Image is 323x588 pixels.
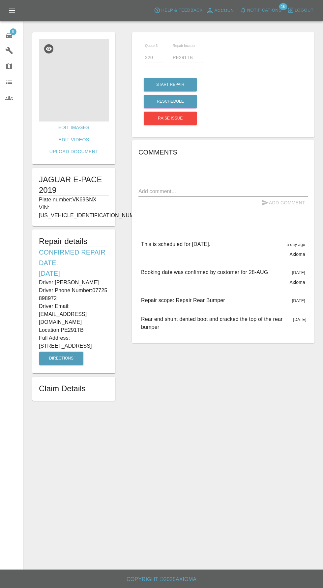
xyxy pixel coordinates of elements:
h6: Confirmed Repair Date: [DATE] [39,247,109,279]
p: Rear end shunt dented boot and cracked the top of the rear bumper [141,315,288,331]
button: Notifications [238,5,283,16]
h1: Claim Details [39,383,109,394]
span: 16 [279,3,287,10]
p: Axioma [289,279,305,286]
button: Directions [39,352,83,365]
h6: Comments [138,147,308,157]
p: This is scheduled for [DATE]. [141,240,210,248]
span: a day ago [287,242,305,247]
button: Help & Feedback [152,5,204,16]
p: Location: PE291TB [39,326,109,334]
p: Driver: [PERSON_NAME] [39,279,109,287]
span: Repair location [173,44,196,48]
span: Account [215,7,237,15]
span: Notifications [247,7,281,14]
p: Full Address: [STREET_ADDRESS] [39,334,109,350]
span: Logout [295,7,313,14]
button: Start Repair [144,78,197,91]
span: [DATE] [292,270,305,275]
span: Quote £ [145,44,158,48]
a: Account [204,5,238,16]
span: [DATE] [293,317,306,322]
a: Edit Videos [56,134,92,146]
button: Logout [286,5,315,16]
span: 9 [10,28,16,35]
button: Raise issue [144,112,197,125]
img: 63612188-2f5a-40b0-8553-8690921f3320 [39,39,109,121]
a: Upload Document [47,146,101,158]
span: [DATE] [292,298,305,303]
h1: JAGUAR E-PACE 2019 [39,174,109,195]
button: Open drawer [4,3,20,18]
p: Driver Phone Number: 07725 898972 [39,287,109,302]
p: Repair scope: Repair Rear Bumper [141,296,225,304]
h5: Repair details [39,236,109,247]
span: Help & Feedback [161,7,202,14]
h6: Copyright © 2025 Axioma [5,575,318,584]
p: Booking date was confirmed by customer for 28-AUG [141,268,268,276]
a: Edit Images [56,121,92,134]
p: Plate number: VK69SNX [39,196,109,204]
button: Reschedule [144,95,197,108]
p: Axioma [289,251,305,258]
p: Driver Email: [EMAIL_ADDRESS][DOMAIN_NAME] [39,302,109,326]
p: VIN: [US_VEHICLE_IDENTIFICATION_NUMBER] [39,204,109,220]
